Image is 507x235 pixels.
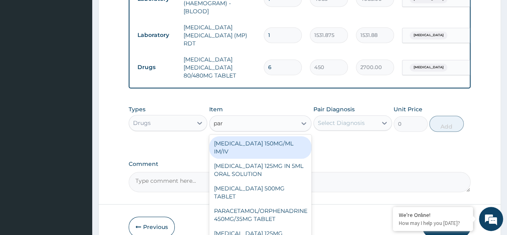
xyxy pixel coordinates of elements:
[399,211,467,219] div: We're Online!
[133,60,180,75] td: Drugs
[410,63,447,72] span: [MEDICAL_DATA]
[129,161,471,168] label: Comment
[180,19,260,51] td: [MEDICAL_DATA] [MEDICAL_DATA] (MP) RDT
[209,105,223,113] label: Item
[410,31,447,39] span: [MEDICAL_DATA]
[15,40,32,60] img: d_794563401_company_1708531726252_794563401
[399,220,467,227] p: How may I help you today?
[133,28,180,43] td: Laboratory
[180,51,260,84] td: [MEDICAL_DATA] [MEDICAL_DATA] 80/480MG TABLET
[209,159,312,181] div: [MEDICAL_DATA] 125MG IN 5ML ORAL SOLUTION
[131,4,151,23] div: Minimize live chat window
[209,136,312,159] div: [MEDICAL_DATA] 150MG/ML IM/IV
[129,106,145,113] label: Types
[429,116,463,132] button: Add
[209,204,312,226] div: PARACETAMOL/ORPHENADRINE 450MG/35MG TABLET
[46,68,111,149] span: We're online!
[313,105,355,113] label: Pair Diagnosis
[394,105,422,113] label: Unit Price
[318,119,365,127] div: Select Diagnosis
[42,45,135,55] div: Chat with us now
[209,181,312,204] div: [MEDICAL_DATA] 500MG TABLET
[4,153,153,181] textarea: Type your message and hit 'Enter'
[133,119,151,127] div: Drugs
